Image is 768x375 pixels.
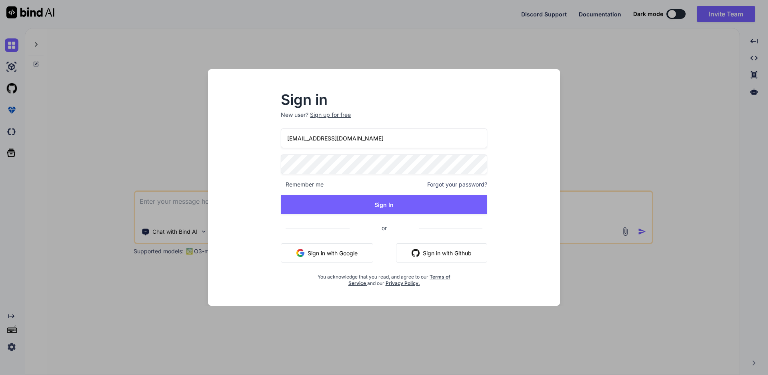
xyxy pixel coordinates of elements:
input: Login or Email [281,128,487,148]
a: Terms of Service [348,274,451,286]
img: google [296,249,304,257]
button: Sign in with Google [281,243,373,263]
div: You acknowledge that you read, and agree to our and our [315,269,453,287]
span: Forgot your password? [427,180,487,189]
a: Privacy Policy. [386,280,420,286]
span: Remember me [281,180,324,189]
div: Sign up for free [310,111,351,119]
h2: Sign in [281,93,487,106]
p: New user? [281,111,487,128]
span: or [350,218,419,238]
button: Sign in with Github [396,243,487,263]
button: Sign In [281,195,487,214]
img: github [412,249,420,257]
